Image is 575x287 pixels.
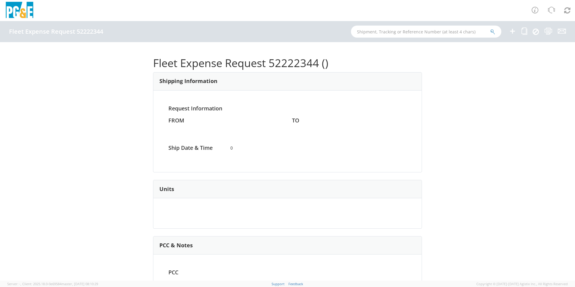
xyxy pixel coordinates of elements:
h4: Request Information [168,106,407,112]
a: Feedback [288,282,303,286]
span: Client: 2025.18.0-0e69584 [22,282,98,286]
span: Server: - [7,282,21,286]
h1: Fleet Expense Request 52222344 () [153,57,422,69]
img: pge-logo-06675f144f4cfa6a6814.png [5,2,35,20]
h3: PCC & Notes [159,242,193,248]
h4: FROM [168,118,283,124]
span: , [20,282,21,286]
span: Copyright © [DATE]-[DATE] Agistix Inc., All Rights Reserved [476,282,568,286]
h4: Ship Date & Time [164,145,226,151]
h4: TO [292,118,407,124]
span: 0 [226,145,349,151]
h4: PCC [164,270,226,276]
span: master, [DATE] 08:10:29 [61,282,98,286]
input: Shipment, Tracking or Reference Number (at least 4 chars) [351,26,501,38]
h3: Units [159,186,174,192]
a: Support [272,282,284,286]
h3: Shipping Information [159,78,217,84]
h4: Fleet Expense Request 52222344 [9,28,103,35]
